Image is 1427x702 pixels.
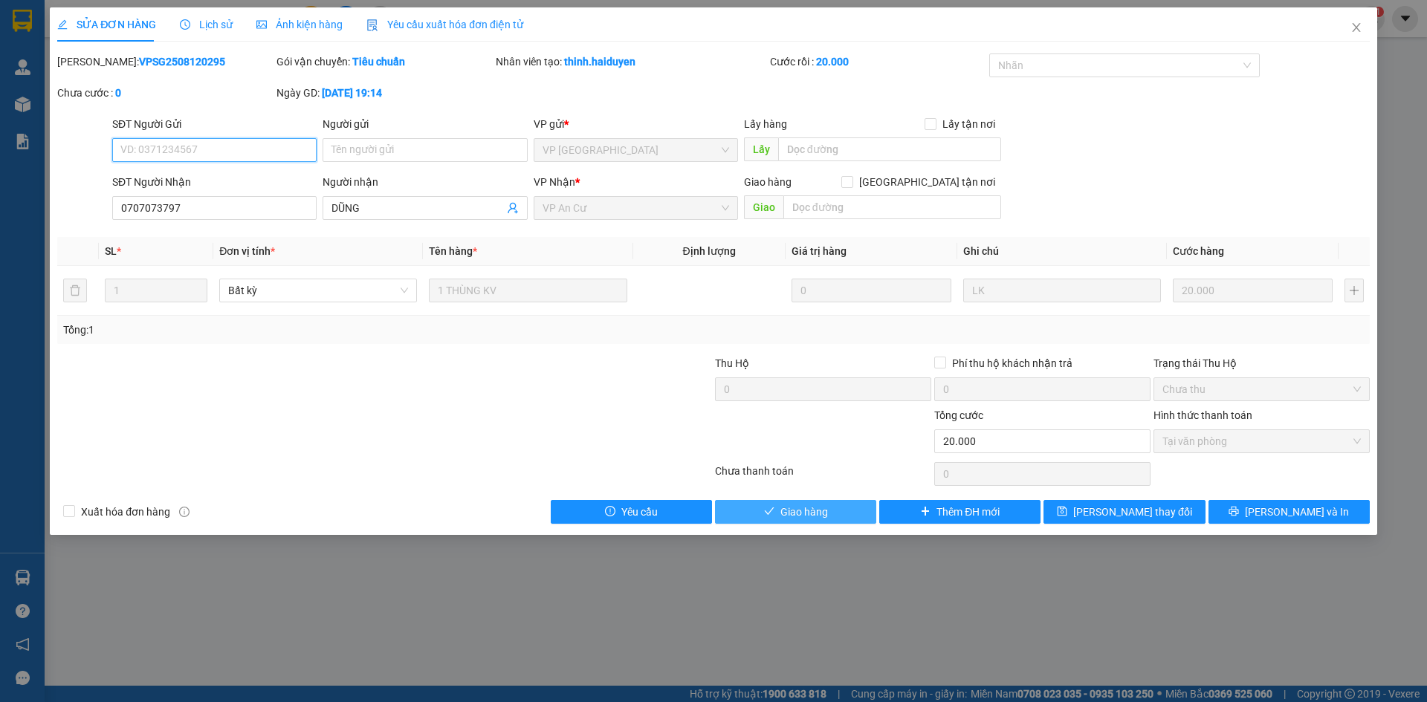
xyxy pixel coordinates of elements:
[127,14,163,30] span: Nhận:
[352,56,405,68] b: Tiêu chuẩn
[920,506,931,518] span: plus
[1173,279,1333,302] input: 0
[127,13,278,48] div: VP [GEOGRAPHIC_DATA]
[963,279,1161,302] input: Ghi Chú
[63,279,87,302] button: delete
[1153,409,1252,421] label: Hình thức thanh toán
[219,245,275,257] span: Đơn vị tính
[534,116,738,132] div: VP gửi
[1162,430,1361,452] span: Tại văn phòng
[112,174,317,190] div: SĐT Người Nhận
[496,53,767,70] div: Nhân viên tạo:
[57,85,274,101] div: Chưa cước :
[683,245,736,257] span: Định lượng
[507,202,519,214] span: user-add
[180,19,233,30] span: Lịch sử
[551,500,712,524] button: exclamation-circleYêu cầu
[322,87,382,99] b: [DATE] 19:14
[744,195,783,219] span: Giao
[564,56,635,68] b: thinh.haiduyen
[256,19,343,30] span: Ảnh kiện hàng
[276,85,493,101] div: Ngày GD:
[1057,506,1067,518] span: save
[75,504,176,520] span: Xuất hóa đơn hàng
[1153,355,1370,371] div: Trạng thái Thu Hộ
[764,506,774,518] span: check
[429,245,477,257] span: Tên hàng
[1229,506,1239,518] span: printer
[879,500,1041,524] button: plusThêm ĐH mới
[770,53,986,70] div: Cước rồi :
[1336,7,1377,49] button: Close
[780,504,828,520] span: Giao hàng
[323,116,527,132] div: Người gửi
[366,19,378,31] img: icon
[179,507,190,517] span: info-circle
[934,409,983,421] span: Tổng cước
[936,504,1000,520] span: Thêm ĐH mới
[228,279,408,302] span: Bất kỳ
[105,245,117,257] span: SL
[429,279,627,302] input: VD: Bàn, Ghế
[1245,504,1349,520] span: [PERSON_NAME] và In
[13,14,36,30] span: Gửi:
[180,19,190,30] span: clock-circle
[256,19,267,30] span: picture
[744,118,787,130] span: Lấy hàng
[115,87,121,99] b: 0
[605,506,615,518] span: exclamation-circle
[713,463,933,489] div: Chưa thanh toán
[127,48,278,66] div: TÍN
[853,174,1001,190] span: [GEOGRAPHIC_DATA] tận nơi
[792,279,951,302] input: 0
[1173,245,1224,257] span: Cước hàng
[715,500,876,524] button: checkGiao hàng
[13,48,117,69] div: 0358676894
[127,66,278,87] div: 0909124712
[1162,378,1361,400] span: Chưa thu
[57,19,68,30] span: edit
[366,19,523,30] span: Yêu cầu xuất hóa đơn điện tử
[57,19,156,30] span: SỬA ĐƠN HÀNG
[957,237,1167,266] th: Ghi chú
[276,53,493,70] div: Gói vận chuyển:
[936,116,1001,132] span: Lấy tận nơi
[63,322,551,338] div: Tổng: 1
[1208,500,1370,524] button: printer[PERSON_NAME] và In
[1073,504,1192,520] span: [PERSON_NAME] thay đổi
[543,139,729,161] span: VP Sài Gòn
[621,504,658,520] span: Yêu cầu
[11,97,36,113] span: Rồi :
[1350,22,1362,33] span: close
[323,174,527,190] div: Người nhận
[112,116,317,132] div: SĐT Người Gửi
[715,357,749,369] span: Thu Hộ
[534,176,575,188] span: VP Nhận
[744,137,778,161] span: Lấy
[783,195,1001,219] input: Dọc đường
[11,96,119,114] div: 70.000
[13,13,117,30] div: VP An Cư
[139,56,225,68] b: VPSG2508120295
[1345,279,1364,302] button: plus
[744,176,792,188] span: Giao hàng
[792,245,847,257] span: Giá trị hàng
[1043,500,1205,524] button: save[PERSON_NAME] thay đổi
[816,56,849,68] b: 20.000
[13,30,117,48] div: TUYẾT
[946,355,1078,371] span: Phí thu hộ khách nhận trả
[57,53,274,70] div: [PERSON_NAME]:
[543,197,729,219] span: VP An Cư
[778,137,1001,161] input: Dọc đường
